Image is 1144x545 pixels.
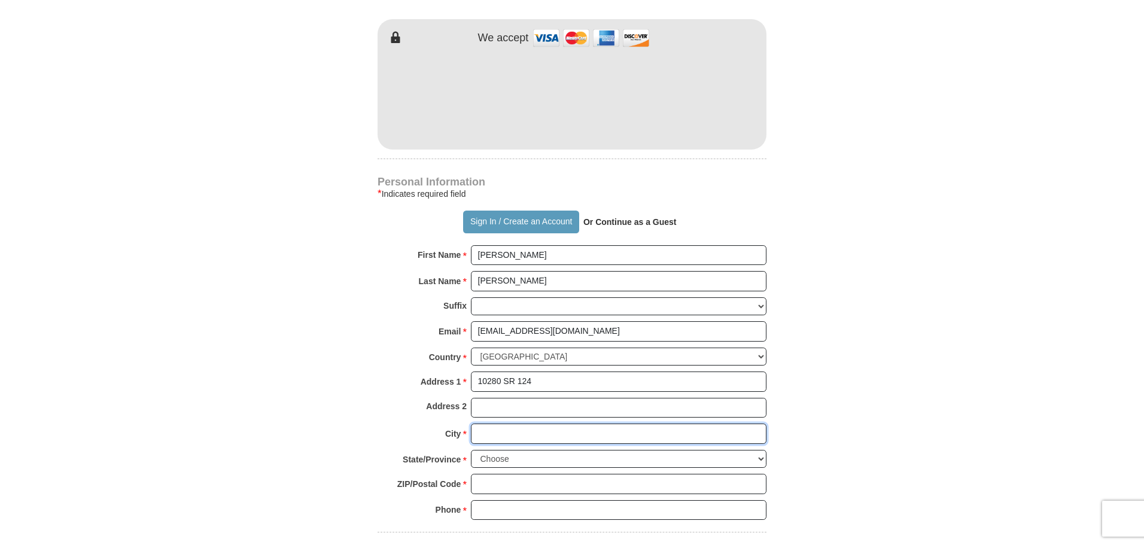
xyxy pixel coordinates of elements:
[378,187,766,201] div: Indicates required field
[478,32,529,45] h4: We accept
[418,246,461,263] strong: First Name
[439,323,461,340] strong: Email
[397,476,461,492] strong: ZIP/Postal Code
[378,177,766,187] h4: Personal Information
[463,211,579,233] button: Sign In / Create an Account
[419,273,461,290] strong: Last Name
[436,501,461,518] strong: Phone
[583,217,677,227] strong: Or Continue as a Guest
[421,373,461,390] strong: Address 1
[443,297,467,314] strong: Suffix
[426,398,467,415] strong: Address 2
[429,349,461,366] strong: Country
[403,451,461,468] strong: State/Province
[445,425,461,442] strong: City
[531,25,651,51] img: credit cards accepted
